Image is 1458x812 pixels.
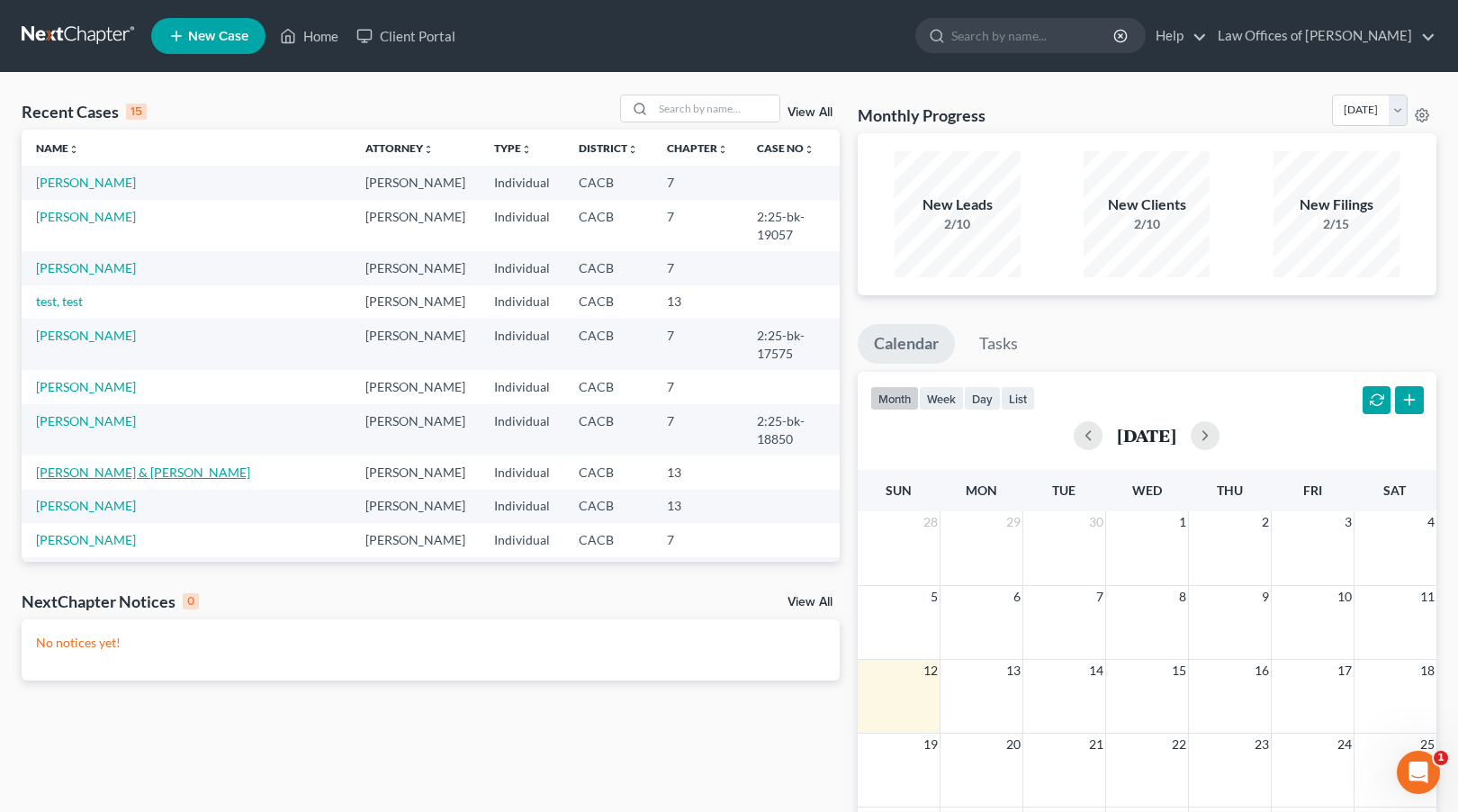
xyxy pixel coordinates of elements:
span: Thu [1217,483,1243,498]
span: 16 [1253,660,1271,681]
td: CACB [564,523,652,556]
td: [PERSON_NAME] [351,370,480,403]
div: New Filings [1273,194,1399,215]
a: Nameunfold_more [36,141,79,155]
span: Tue [1052,483,1075,498]
span: 2 [1260,511,1271,533]
td: [PERSON_NAME] [351,404,480,456]
span: 29 [1004,511,1022,533]
td: Individual [480,285,564,319]
td: Individual [480,557,564,609]
td: CACB [564,404,652,456]
a: test, test [36,293,83,309]
a: Attorneyunfold_more [365,141,434,155]
span: 6 [1012,586,1022,608]
td: 7 [652,370,742,403]
td: 13 [652,490,742,523]
div: 2/10 [1084,215,1210,233]
a: Calendar [858,324,955,364]
span: 11 [1418,586,1436,608]
a: View All [787,106,832,119]
td: 7 [652,166,742,199]
td: [PERSON_NAME] [351,200,480,251]
span: 18 [1418,660,1436,681]
div: New Leads [895,194,1021,215]
div: New Clients [1084,194,1210,215]
i: unfold_more [423,144,434,155]
span: Wed [1132,483,1162,498]
a: [PERSON_NAME] [36,413,136,429]
div: 2/15 [1273,215,1399,233]
span: 22 [1170,734,1188,755]
td: [PERSON_NAME] [351,285,480,319]
td: 13 [652,285,742,319]
i: unfold_more [68,144,79,155]
a: Home [271,20,347,52]
span: 30 [1087,511,1105,533]
td: Individual [480,490,564,523]
a: Tasks [963,324,1034,364]
span: 24 [1336,734,1354,755]
td: 2:25-bk-17119 [742,557,840,609]
td: [PERSON_NAME] [351,557,480,609]
td: [PERSON_NAME] [351,490,480,523]
a: [PERSON_NAME] [36,379,136,394]
i: unfold_more [627,144,638,155]
td: Individual [480,251,564,284]
a: Help [1147,20,1207,52]
td: [PERSON_NAME] [351,456,480,489]
td: [PERSON_NAME] [351,166,480,199]
a: Districtunfold_more [579,141,638,155]
span: Fri [1303,483,1322,498]
td: [PERSON_NAME] [351,251,480,284]
span: 9 [1260,586,1271,608]
a: Case Nounfold_more [757,141,814,155]
td: CACB [564,166,652,199]
a: [PERSON_NAME] [36,260,136,275]
span: 23 [1253,734,1271,755]
input: Search by name... [951,19,1116,52]
td: CACB [564,370,652,403]
td: 7 [652,523,742,556]
td: Individual [480,200,564,251]
td: 2:25-bk-17575 [742,319,840,370]
span: 7 [1094,586,1105,608]
td: Individual [480,166,564,199]
span: 1 [1177,511,1188,533]
span: Mon [966,483,997,498]
td: [PERSON_NAME] [351,319,480,370]
td: Individual [480,319,564,370]
iframe: Intercom live chat [1397,751,1440,794]
td: Individual [480,370,564,403]
td: 7 [652,319,742,370]
td: CACB [564,319,652,370]
td: CACB [564,285,652,319]
div: Recent Cases [22,101,147,122]
h3: Monthly Progress [858,104,985,126]
div: 0 [183,593,199,609]
td: 2:25-bk-18850 [742,404,840,456]
span: 3 [1343,511,1354,533]
td: 7 [652,200,742,251]
td: 7 [652,557,742,609]
i: unfold_more [521,144,532,155]
td: [PERSON_NAME] [351,523,480,556]
span: 1 [1434,751,1448,765]
div: 15 [126,104,147,120]
button: week [919,386,964,411]
td: 7 [652,251,742,284]
span: 17 [1336,660,1354,681]
span: 25 [1418,734,1436,755]
a: Typeunfold_more [494,141,532,155]
span: 4 [1426,511,1436,533]
a: [PERSON_NAME] & [PERSON_NAME] [36,465,250,480]
td: 13 [652,456,742,489]
span: 14 [1087,660,1105,681]
td: Individual [480,404,564,456]
td: Individual [480,523,564,556]
a: Chapterunfold_more [667,141,728,155]
button: month [870,386,919,411]
a: Client Portal [347,20,464,52]
i: unfold_more [804,144,814,155]
span: 20 [1004,734,1022,755]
